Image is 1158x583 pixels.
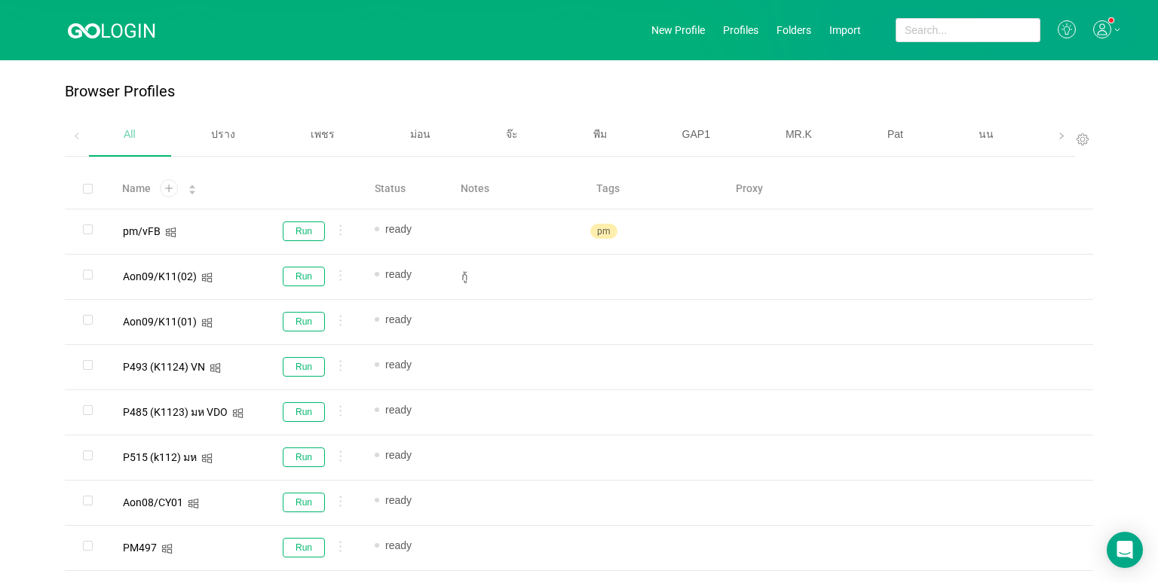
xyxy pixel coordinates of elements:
[896,18,1040,42] input: Search...
[461,181,489,197] span: Notes
[651,24,705,36] a: New Profile
[123,226,161,237] div: pm/vFB
[385,359,412,371] span: ready
[210,362,221,374] i: icon: windows
[385,223,412,235] span: ready
[201,453,213,464] i: icon: windows
[211,128,235,140] span: ปราง
[829,24,861,36] a: Import
[385,449,412,461] span: ready
[682,128,710,140] span: GAP1
[232,407,244,419] i: icon: windows
[385,539,412,551] span: ready
[283,447,325,467] button: Run
[1107,532,1143,568] div: Open Intercom Messenger
[1109,18,1114,23] sup: 1
[188,188,197,193] i: icon: caret-down
[385,404,412,416] span: ready
[123,406,228,418] span: P485 (K1123) มห VDO
[506,128,518,140] span: จ๊ะ
[283,267,325,286] button: Run
[283,493,325,512] button: Run
[283,357,325,377] button: Run
[123,361,205,373] span: P493 (K1124) VN
[311,128,335,140] span: เพชร
[777,24,811,36] a: Folders
[201,317,213,328] i: icon: windows
[201,272,213,283] i: icon: windows
[161,543,173,554] i: icon: windows
[596,181,620,197] span: Tags
[736,181,763,197] span: Proxy
[188,183,197,188] i: icon: caret-up
[887,128,903,140] span: Pat
[65,83,175,100] p: Browser Profiles
[123,497,183,508] div: Aon08/CY01
[123,542,157,553] div: PM497
[283,221,325,241] button: Run
[979,128,994,140] span: นน
[122,181,151,197] span: Name
[89,115,170,154] div: All
[123,270,197,282] span: Aon09/K11(02)
[786,128,812,140] span: MR.K
[410,128,430,140] span: ม่อน
[283,538,325,557] button: Run
[385,313,412,325] span: ready
[283,312,325,331] button: Run
[1058,133,1065,140] i: icon: right
[73,133,81,140] i: icon: left
[123,316,197,328] span: Aon09/K11(01)
[283,402,325,422] button: Run
[385,494,412,506] span: ready
[723,24,758,36] a: Profiles
[385,268,412,280] span: ready
[165,227,176,238] i: icon: windows
[593,128,607,140] span: พีม
[188,182,197,193] div: Sort
[375,181,406,197] span: Status
[123,451,197,463] span: P515 (k112) มห
[461,269,571,284] p: กู้
[188,498,199,509] i: icon: windows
